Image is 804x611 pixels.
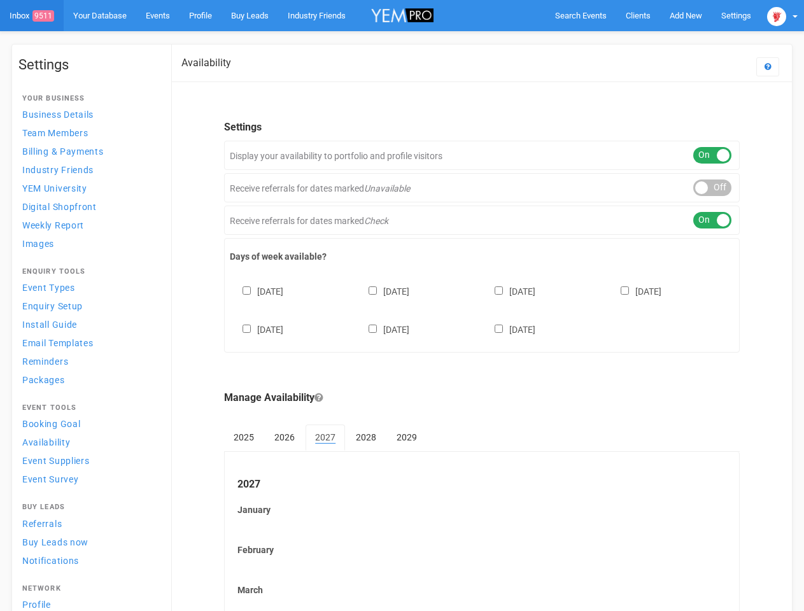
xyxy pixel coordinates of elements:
a: Booking Goal [18,415,159,432]
a: Packages [18,371,159,388]
legend: Manage Availability [224,391,740,405]
label: [DATE] [608,284,661,298]
a: Billing & Payments [18,143,159,160]
input: [DATE] [243,286,251,295]
span: Event Types [22,283,75,293]
a: Weekly Report [18,216,159,234]
span: Install Guide [22,320,77,330]
div: Receive referrals for dates marked [224,206,740,235]
a: Team Members [18,124,159,141]
h4: Event Tools [22,404,155,412]
span: Clients [626,11,651,20]
a: Enquiry Setup [18,297,159,314]
span: Team Members [22,128,88,138]
a: Digital Shopfront [18,198,159,215]
input: [DATE] [495,286,503,295]
span: Enquiry Setup [22,301,83,311]
h2: Availability [181,57,231,69]
span: Notifications [22,556,79,566]
a: YEM University [18,179,159,197]
input: [DATE] [369,325,377,333]
input: [DATE] [621,286,629,295]
label: [DATE] [230,322,283,336]
label: Days of week available? [230,250,734,263]
img: open-uri20250107-2-1pbi2ie [767,7,786,26]
em: Check [364,216,388,226]
a: Images [18,235,159,252]
h4: Network [22,585,155,593]
a: Availability [18,433,159,451]
h1: Settings [18,57,159,73]
a: Email Templates [18,334,159,351]
a: Referrals [18,515,159,532]
span: Images [22,239,54,249]
a: Event Types [18,279,159,296]
h4: Your Business [22,95,155,102]
span: Booking Goal [22,419,80,429]
span: Add New [670,11,702,20]
label: [DATE] [482,284,535,298]
a: 2027 [306,425,345,451]
input: [DATE] [243,325,251,333]
label: January [237,503,726,516]
h4: Enquiry Tools [22,268,155,276]
label: [DATE] [356,284,409,298]
div: Display your availability to portfolio and profile visitors [224,141,740,170]
span: YEM University [22,183,87,193]
span: Event Suppliers [22,456,90,466]
a: Business Details [18,106,159,123]
span: Email Templates [22,338,94,348]
label: [DATE] [356,322,409,336]
span: 9511 [32,10,54,22]
h4: Buy Leads [22,503,155,511]
a: 2029 [387,425,427,450]
input: [DATE] [495,325,503,333]
span: Reminders [22,356,68,367]
legend: 2027 [237,477,726,492]
a: 2028 [346,425,386,450]
input: [DATE] [369,286,377,295]
label: [DATE] [230,284,283,298]
a: 2025 [224,425,264,450]
a: 2026 [265,425,304,450]
a: Reminders [18,353,159,370]
span: Business Details [22,109,94,120]
span: Event Survey [22,474,78,484]
a: Notifications [18,552,159,569]
a: Buy Leads now [18,533,159,551]
span: Billing & Payments [22,146,104,157]
span: Packages [22,375,65,385]
legend: Settings [224,120,740,135]
a: Industry Friends [18,161,159,178]
label: February [237,544,726,556]
a: Event Suppliers [18,452,159,469]
span: Digital Shopfront [22,202,97,212]
div: Receive referrals for dates marked [224,173,740,202]
em: Unavailable [364,183,410,193]
a: Install Guide [18,316,159,333]
label: March [237,584,726,596]
span: Availability [22,437,70,447]
label: [DATE] [482,322,535,336]
span: Search Events [555,11,607,20]
a: Event Survey [18,470,159,488]
span: Weekly Report [22,220,84,230]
